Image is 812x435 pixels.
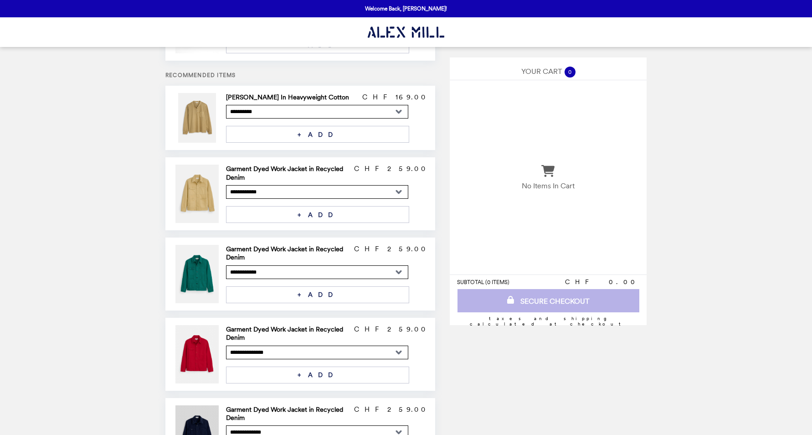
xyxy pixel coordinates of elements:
[226,367,409,383] button: + ADD
[565,278,639,285] span: CHF 0.00
[457,279,485,285] span: SUBTOTAL
[226,165,354,181] h2: Garment Dyed Work Jacket in Recycled Denim
[226,245,354,262] h2: Garment Dyed Work Jacket in Recycled Denim
[226,325,354,342] h2: Garment Dyed Work Jacket in Recycled Denim
[226,286,409,303] button: + ADD
[175,165,221,223] img: Garment Dyed Work Jacket in Recycled Denim
[165,72,435,78] h5: Recommended Items
[457,316,639,326] div: Taxes and Shipping calculated at checkout
[354,165,428,181] p: CHF 259.00
[522,181,575,190] p: No Items In Cart
[226,105,408,119] select: Select a product variant
[226,346,408,359] select: Select a product variant
[354,405,428,422] p: CHF 259.00
[354,325,428,342] p: CHF 259.00
[226,185,408,199] select: Select a product variant
[226,93,353,101] h2: [PERSON_NAME] In Heavyweight Cotton
[485,279,509,285] span: ( 0 ITEMS )
[226,206,409,223] button: + ADD
[368,23,444,41] img: Brand Logo
[521,67,562,76] span: YOUR CART
[362,93,428,101] p: CHF 169.00
[565,67,576,78] span: 0
[175,245,221,303] img: Garment Dyed Work Jacket in Recycled Denim
[354,245,428,262] p: CHF 259.00
[178,93,218,143] img: Alan Henley In Heavyweight Cotton
[226,405,354,422] h2: Garment Dyed Work Jacket in Recycled Denim
[226,265,408,279] select: Select a product variant
[226,126,409,143] button: + ADD
[365,5,447,12] p: Welcome Back, [PERSON_NAME]!
[175,325,221,383] img: Garment Dyed Work Jacket in Recycled Denim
